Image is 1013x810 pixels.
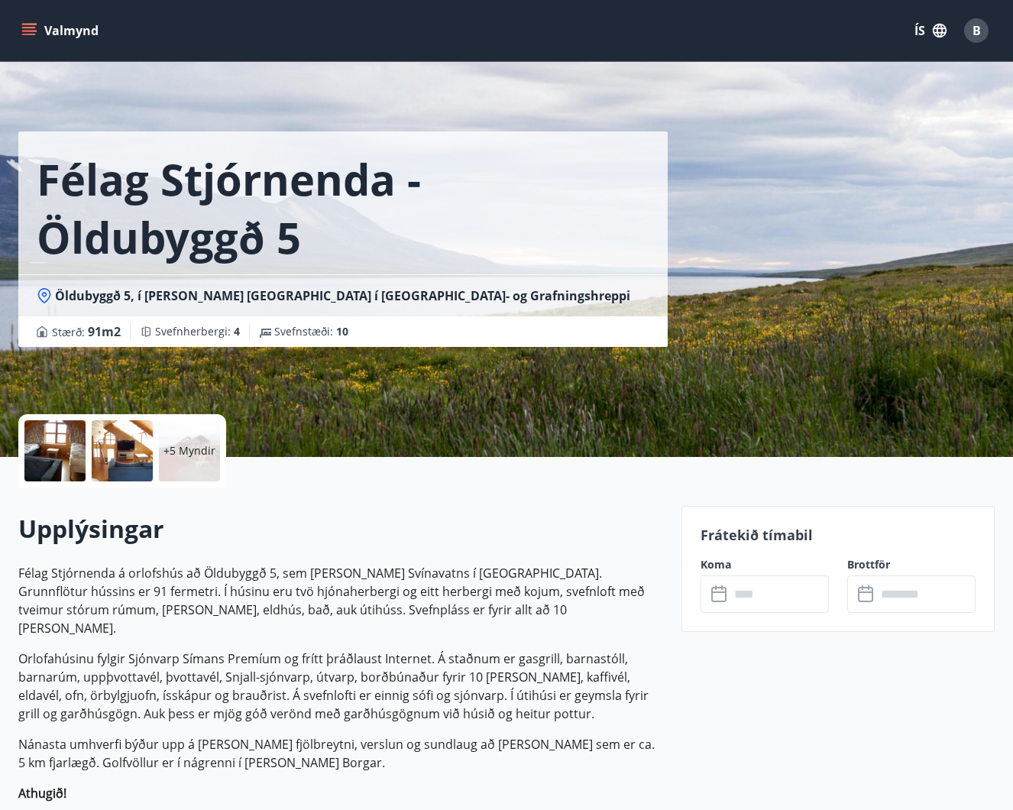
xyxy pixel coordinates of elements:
h1: Félag Stjórnenda - Öldubyggð 5 [37,150,649,266]
p: Nánasta umhverfi býður upp á [PERSON_NAME] fjölbreytni, verslun og sundlaug að [PERSON_NAME] sem ... [18,735,663,772]
span: 4 [234,324,240,339]
span: Stærð : [52,322,121,341]
strong: Athugið! [18,785,66,802]
span: Svefnstæði : [274,324,348,339]
p: Félag Stjórnenda á orlofshús að Öldubyggð 5, sem [PERSON_NAME] Svínavatns í [GEOGRAPHIC_DATA]. Gr... [18,564,663,637]
span: 10 [336,324,348,339]
label: Brottför [847,557,976,572]
span: 91 m2 [88,323,121,340]
button: ÍS [906,17,955,44]
button: B [958,12,995,49]
p: +5 Myndir [163,443,215,458]
button: menu [18,17,105,44]
h2: Upplýsingar [18,512,663,546]
p: Orlofahúsinu fylgir Sjónvarp Símans Premíum og frítt þráðlaust Internet. Á staðnum er gasgrill, b... [18,650,663,723]
span: B [973,22,981,39]
p: Frátekið tímabil [701,525,976,545]
span: Svefnherbergi : [155,324,240,339]
label: Koma [701,557,829,572]
span: Öldubyggð 5, í [PERSON_NAME] [GEOGRAPHIC_DATA] í [GEOGRAPHIC_DATA]- og Grafningshreppi [55,287,630,304]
